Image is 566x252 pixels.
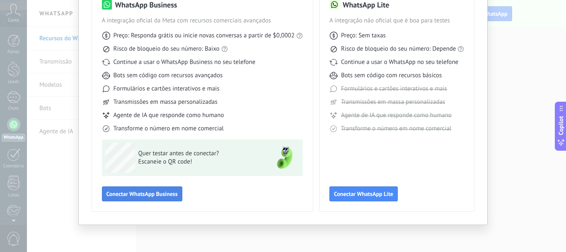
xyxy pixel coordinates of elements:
[341,71,442,80] span: Bots sem código com recursos básicos
[341,98,445,106] span: Transmissões em massa personalizadas
[102,17,303,25] span: A integração oficial da Meta com recursos comerciais avançados
[270,143,300,173] img: green-phone.png
[114,58,256,66] span: Continue a usar o WhatsApp Business no seu telefone
[341,58,458,66] span: Continue a usar o WhatsApp no seu telefone
[114,125,224,133] span: Transforme o número em nome comercial
[341,45,456,53] span: Risco de bloqueio do seu número: Depende
[341,85,447,93] span: Formulários e cartões interativos e mais
[102,186,182,201] button: Conectar WhatsApp Business
[114,111,224,120] span: Agente de IA que responde como humano
[114,71,223,80] span: Bots sem código com recursos avançados
[114,32,295,40] span: Preço: Responda grátis ou inicie novas conversas a partir de $0,0002
[329,17,464,25] span: A integração não oficial que é boa para testes
[341,111,452,120] span: Agente de IA que responde como humano
[138,158,259,166] span: Escaneie o QR code!
[106,191,178,197] span: Conectar WhatsApp Business
[138,149,259,158] span: Quer testar antes de conectar?
[114,85,220,93] span: Formulários e cartões interativos e mais
[341,125,451,133] span: Transforme o número em nome comercial
[114,45,220,53] span: Risco de bloqueio do seu número: Baixo
[334,191,393,197] span: Conectar WhatsApp Lite
[114,98,218,106] span: Transmissões em massa personalizadas
[341,32,386,40] span: Preço: Sem taxas
[557,116,565,135] span: Copilot
[329,186,398,201] button: Conectar WhatsApp Lite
